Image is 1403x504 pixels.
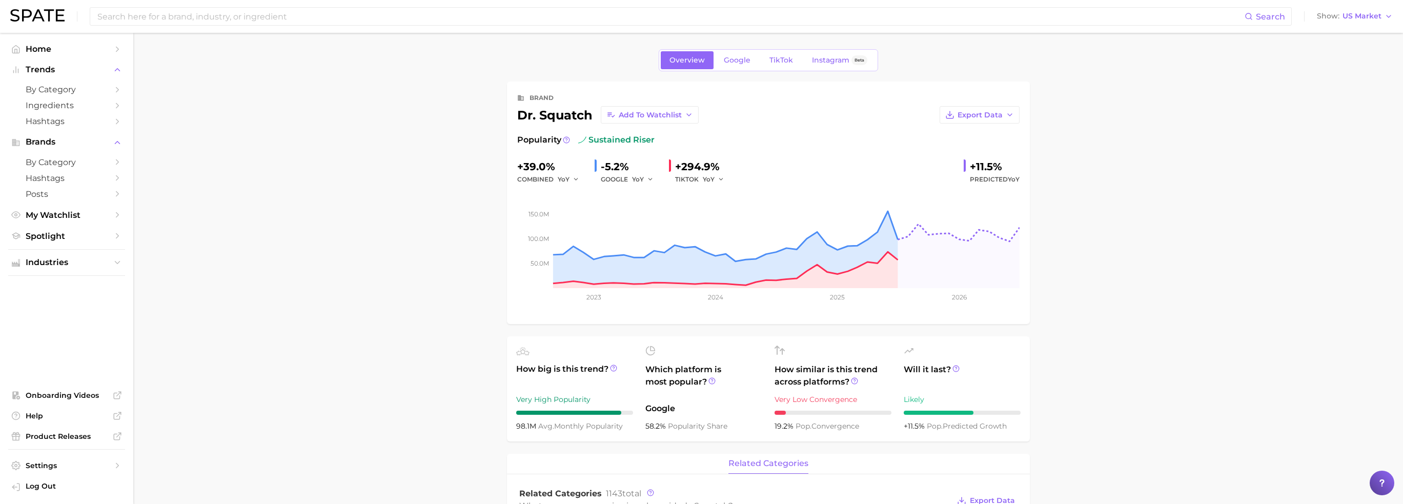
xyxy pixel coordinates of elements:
[8,478,125,496] a: Log out. Currently logged in with e-mail jacob.demos@robertet.com.
[8,41,125,57] a: Home
[619,111,682,119] span: Add to Watchlist
[970,158,1020,175] div: +11.5%
[707,293,723,301] tspan: 2024
[8,207,125,223] a: My Watchlist
[661,51,714,69] a: Overview
[601,158,661,175] div: -5.2%
[775,364,891,388] span: How similar is this trend across platforms?
[8,228,125,244] a: Spotlight
[645,402,762,415] span: Google
[26,44,108,54] span: Home
[8,154,125,170] a: by Category
[26,137,108,147] span: Brands
[632,175,644,184] span: YoY
[558,175,570,184] span: YoY
[10,9,65,22] img: SPATE
[516,421,538,431] span: 98.1m
[8,62,125,77] button: Trends
[586,293,601,301] tspan: 2023
[578,136,586,144] img: sustained riser
[26,258,108,267] span: Industries
[1343,13,1381,19] span: US Market
[703,173,725,186] button: YoY
[26,461,108,470] span: Settings
[8,429,125,444] a: Product Releases
[606,489,641,498] span: total
[26,116,108,126] span: Hashtags
[578,134,655,146] span: sustained riser
[951,293,966,301] tspan: 2026
[26,157,108,167] span: by Category
[645,364,762,397] span: Which platform is most popular?
[796,421,811,431] abbr: popularity index
[703,175,715,184] span: YoY
[904,411,1021,415] div: 6 / 10
[830,293,845,301] tspan: 2025
[675,173,731,186] div: TIKTOK
[669,56,705,65] span: Overview
[668,421,727,431] span: popularity share
[761,51,802,69] a: TikTok
[8,134,125,150] button: Brands
[8,113,125,129] a: Hashtags
[927,421,1007,431] span: predicted growth
[1317,13,1339,19] span: Show
[724,56,750,65] span: Google
[970,173,1020,186] span: Predicted
[26,65,108,74] span: Trends
[558,173,580,186] button: YoY
[958,111,1003,119] span: Export Data
[538,421,554,431] abbr: average
[1256,12,1285,22] span: Search
[8,97,125,113] a: Ingredients
[632,173,654,186] button: YoY
[8,170,125,186] a: Hashtags
[1314,10,1395,23] button: ShowUS Market
[904,393,1021,406] div: Likely
[775,393,891,406] div: Very Low Convergence
[812,56,849,65] span: Instagram
[904,364,1021,388] span: Will it last?
[517,173,586,186] div: combined
[675,158,731,175] div: +294.9%
[8,408,125,424] a: Help
[517,106,699,124] div: dr. squatch
[8,255,125,270] button: Industries
[606,489,622,498] span: 1143
[775,421,796,431] span: 19.2%
[803,51,876,69] a: InstagramBeta
[26,85,108,94] span: by Category
[519,489,602,498] span: Related Categories
[1008,175,1020,183] span: YoY
[516,363,633,388] span: How big is this trend?
[516,411,633,415] div: 9 / 10
[601,173,661,186] div: GOOGLE
[26,231,108,241] span: Spotlight
[517,158,586,175] div: +39.0%
[715,51,759,69] a: Google
[26,432,108,441] span: Product Releases
[96,8,1245,25] input: Search here for a brand, industry, or ingredient
[769,56,793,65] span: TikTok
[538,421,623,431] span: monthly popularity
[26,100,108,110] span: Ingredients
[530,92,554,104] div: brand
[8,186,125,202] a: Posts
[26,173,108,183] span: Hashtags
[855,56,864,65] span: Beta
[904,421,927,431] span: +11.5%
[645,421,668,431] span: 58.2%
[26,481,117,491] span: Log Out
[796,421,859,431] span: convergence
[775,411,891,415] div: 1 / 10
[516,393,633,406] div: Very High Popularity
[8,82,125,97] a: by Category
[940,106,1020,124] button: Export Data
[517,134,561,146] span: Popularity
[8,458,125,473] a: Settings
[26,411,108,420] span: Help
[728,459,808,468] span: related categories
[8,388,125,403] a: Onboarding Videos
[26,189,108,199] span: Posts
[601,106,699,124] button: Add to Watchlist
